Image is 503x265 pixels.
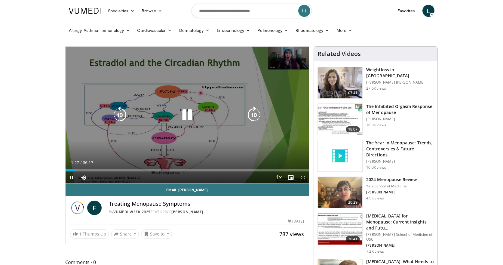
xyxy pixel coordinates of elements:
h3: The Year in Menopause: Trends, Controversies & Future Directions [366,140,434,158]
a: 18:07 The Inhibited Orgasm Response of Menopause [PERSON_NAME] 16.0K views [317,103,434,135]
h4: Related Videos [317,50,361,57]
button: Mute [78,171,90,183]
p: [PERSON_NAME] [PERSON_NAME] [366,80,434,85]
img: 47271b8a-94f4-49c8-b914-2a3d3af03a9e.150x105_q85_crop-smart_upscale.jpg [318,213,362,245]
p: 7.2K views [366,249,384,254]
button: Fullscreen [297,171,309,183]
p: 10.0K views [366,165,386,170]
h3: 2024 Menopause Review [366,177,417,183]
img: 9983fed1-7565-45be-8934-aef1103ce6e2.150x105_q85_crop-smart_upscale.jpg [318,67,362,98]
div: Progress Bar [66,169,309,171]
a: More [333,24,356,36]
p: [PERSON_NAME] School of Medicine of USC [366,232,434,242]
a: Email [PERSON_NAME] [66,184,309,196]
p: Yale School of Medicine [366,184,417,189]
a: Cardiovascular [133,24,175,36]
button: Pause [66,171,78,183]
span: 30:41 [346,236,360,242]
a: Allergy, Asthma, Immunology [65,24,134,36]
p: 27.6K views [366,86,386,91]
span: / [81,160,82,165]
a: Pulmonology [254,24,292,36]
button: Enable picture-in-picture mode [285,171,297,183]
p: [PERSON_NAME] [366,190,417,195]
p: 4.5K views [366,196,384,201]
a: F [87,201,102,215]
a: 30:41 [MEDICAL_DATA] for Menopause: Current Insights and Futu… [PERSON_NAME] School of Medicine o... [317,213,434,254]
h4: Treating Menopause Symptoms [109,201,304,207]
img: VuMedi Logo [69,8,101,14]
p: [PERSON_NAME] [366,243,434,248]
img: video_placeholder_short.svg [318,140,362,171]
a: 20:29 2024 Menopause Review Yale School of Medicine [PERSON_NAME] 4.5K views [317,177,434,208]
p: 16.0K views [366,123,386,128]
img: 692f135d-47bd-4f7e-b54d-786d036e68d3.150x105_q85_crop-smart_upscale.jpg [318,177,362,208]
a: L [422,5,434,17]
button: Save to [141,229,172,239]
span: 07:41 [346,90,360,96]
h3: [MEDICAL_DATA] for Menopause: Current Insights and Futu… [366,213,434,231]
p: [PERSON_NAME] [366,117,434,122]
h3: Weightloss in [GEOGRAPHIC_DATA] [366,67,434,79]
a: Dermatology [176,24,213,36]
h3: The Inhibited Orgasm Response of Menopause [366,103,434,116]
a: Rheumatology [292,24,333,36]
span: 18:07 [346,126,360,132]
span: 1 [79,231,81,237]
span: 787 views [279,230,304,238]
img: 283c0f17-5e2d-42ba-a87c-168d447cdba4.150x105_q85_crop-smart_upscale.jpg [318,104,362,135]
a: The Year in Menopause: Trends, Controversies & Future Directions [PERSON_NAME] 10.0K views [317,140,434,172]
a: Vumedi Week 2025 [113,209,151,214]
span: 36:17 [83,160,93,165]
a: Specialties [104,5,138,17]
div: By FEATURING [109,209,304,215]
a: [PERSON_NAME] [171,209,203,214]
img: Vumedi Week 2025 [70,201,85,215]
span: 1:27 [71,160,79,165]
span: 20:29 [346,199,360,205]
a: Favorites [394,5,419,17]
button: Share [111,229,139,239]
a: 07:41 Weightloss in [GEOGRAPHIC_DATA] [PERSON_NAME] [PERSON_NAME] 27.6K views [317,67,434,99]
a: Browse [138,5,166,17]
a: Endocrinology [213,24,254,36]
input: Search topics, interventions [192,4,312,18]
a: 1 Thumbs Up [70,229,109,239]
video-js: Video Player [66,47,309,184]
button: Playback Rate [273,171,285,183]
p: [PERSON_NAME] [366,159,434,164]
div: [DATE] [288,219,304,224]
